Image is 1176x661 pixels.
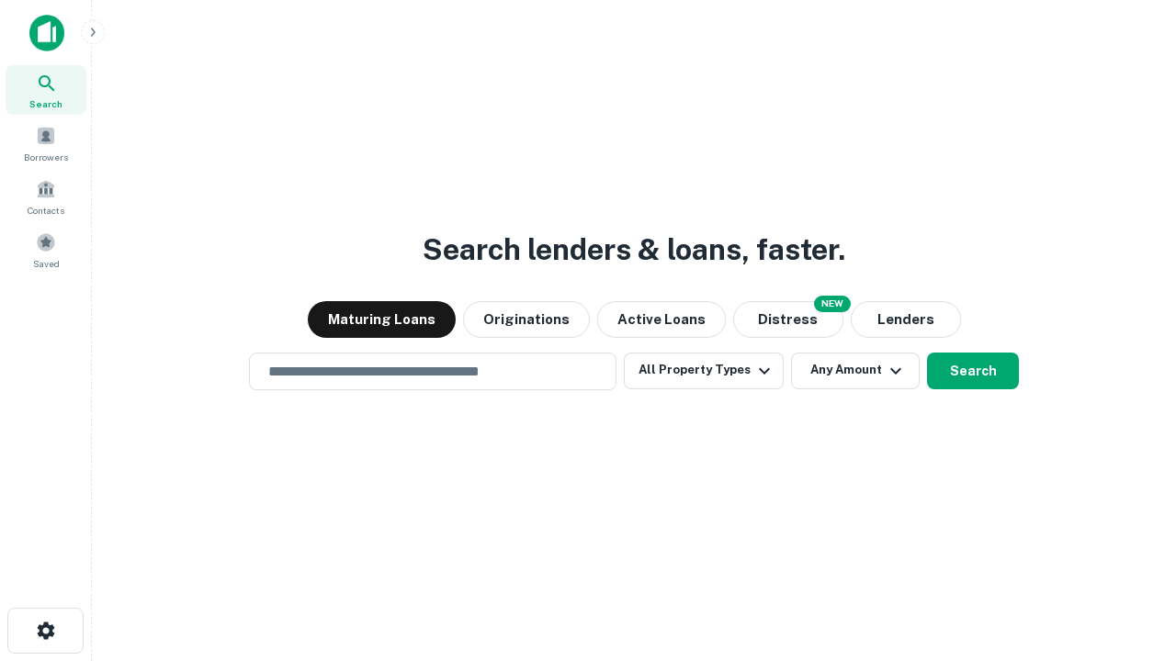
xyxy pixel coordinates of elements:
span: Saved [33,256,60,271]
button: All Property Types [624,353,784,389]
img: capitalize-icon.png [29,15,64,51]
button: Lenders [851,301,961,338]
a: Contacts [6,172,86,221]
span: Contacts [28,203,64,218]
button: Originations [463,301,590,338]
iframe: Chat Widget [1084,514,1176,602]
span: Borrowers [24,150,68,164]
a: Saved [6,225,86,274]
h3: Search lenders & loans, faster. [423,228,845,272]
button: Maturing Loans [308,301,456,338]
button: Search [927,353,1019,389]
button: Active Loans [597,301,726,338]
div: NEW [814,296,851,312]
a: Search [6,65,86,115]
a: Borrowers [6,118,86,168]
button: Search distressed loans with lien and other non-mortgage details. [733,301,843,338]
span: Search [29,96,62,111]
button: Any Amount [791,353,920,389]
